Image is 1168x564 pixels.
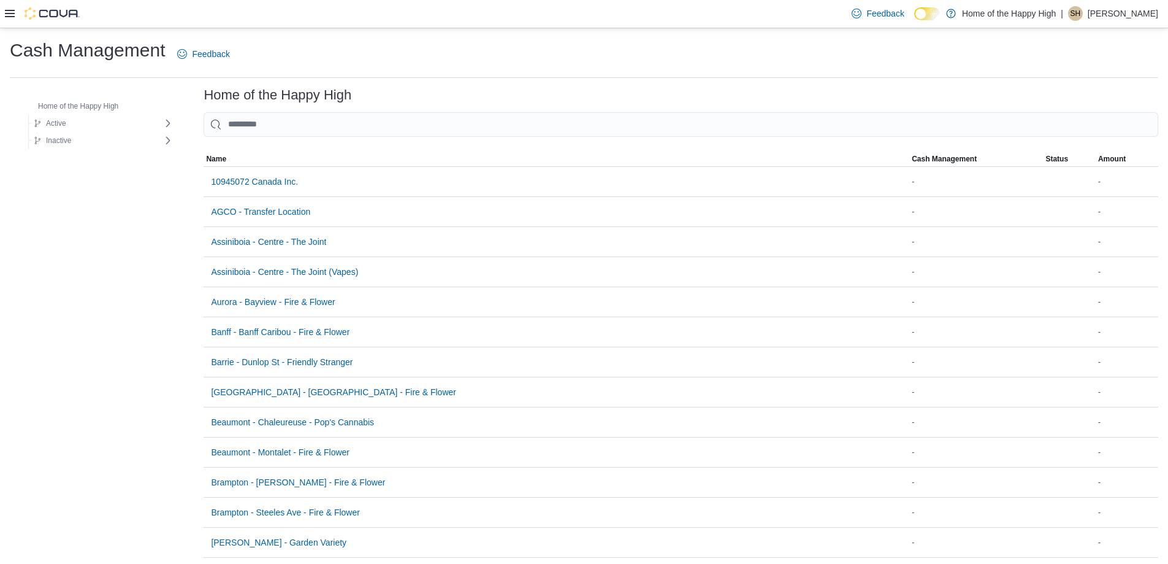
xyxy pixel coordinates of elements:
div: - [1096,174,1158,189]
span: Feedback [192,48,229,60]
button: Barrie - Dunlop St - Friendly Stranger [206,350,357,374]
div: - [1096,355,1158,369]
div: - [1096,325,1158,339]
span: Dark Mode [914,20,915,21]
span: Brampton - Steeles Ave - Fire & Flower [211,506,360,519]
a: Feedback [172,42,234,66]
button: Inactive [29,133,76,148]
div: - [1096,535,1158,550]
div: - [1096,265,1158,279]
span: Assiniboia - Centre - The Joint (Vapes) [211,266,358,278]
div: - [1096,505,1158,520]
button: Aurora - Bayview - Fire & Flower [206,290,340,314]
span: Beaumont - Chaleureuse - Pop's Cannabis [211,416,374,428]
span: Brampton - [PERSON_NAME] - Fire & Flower [211,476,385,489]
button: Active [29,116,71,131]
div: - [1096,475,1158,490]
div: - [909,385,1043,400]
div: - [1096,295,1158,309]
span: Barrie - Dunlop St - Friendly Stranger [211,356,353,368]
span: 10945072 Canada Inc. [211,176,298,188]
img: Cova [25,7,80,20]
span: SH [1071,6,1081,21]
div: - [909,234,1043,249]
div: - [909,415,1043,430]
input: Dark Mode [914,7,940,20]
a: Feedback [847,1,909,26]
button: [GEOGRAPHIC_DATA] - [GEOGRAPHIC_DATA] - Fire & Flower [206,380,461,404]
span: Assiniboia - Centre - The Joint [211,236,326,248]
span: Feedback [866,7,904,20]
span: [PERSON_NAME] - Garden Variety [211,536,346,549]
span: Inactive [46,136,71,145]
button: Beaumont - Montalet - Fire & Flower [206,440,354,465]
p: | [1061,6,1063,21]
button: Brampton - [PERSON_NAME] - Fire & Flower [206,470,390,495]
button: Beaumont - Chaleureuse - Pop's Cannabis [206,410,379,435]
span: Amount [1098,154,1126,164]
h3: Home of the Happy High [204,88,351,102]
div: - [1096,415,1158,430]
button: Status [1043,152,1096,166]
div: Spencer Harrison [1068,6,1083,21]
p: [PERSON_NAME] [1088,6,1158,21]
span: Cash Management [912,154,977,164]
span: Home of the Happy High [38,101,118,111]
span: Active [46,118,66,128]
div: - [909,204,1043,219]
span: Aurora - Bayview - Fire & Flower [211,296,335,308]
input: This is a search bar. As you type, the results lower in the page will automatically filter. [204,112,1158,137]
span: Beaumont - Montalet - Fire & Flower [211,446,349,458]
div: - [1096,204,1158,219]
button: Home of the Happy High [21,99,123,114]
button: Cash Management [909,152,1043,166]
span: Status [1045,154,1068,164]
div: - [1096,445,1158,460]
div: - [909,445,1043,460]
button: Assiniboia - Centre - The Joint [206,230,331,254]
span: Name [206,154,226,164]
div: - [909,174,1043,189]
div: - [909,505,1043,520]
div: - [909,535,1043,550]
div: - [909,355,1043,369]
button: Amount [1096,152,1158,166]
button: Banff - Banff Caribou - Fire & Flower [206,320,354,344]
div: - [909,295,1043,309]
div: - [1096,385,1158,400]
button: Brampton - Steeles Ave - Fire & Flower [206,500,365,525]
button: AGCO - Transfer Location [206,199,315,224]
div: - [1096,234,1158,249]
div: - [909,325,1043,339]
button: Assiniboia - Centre - The Joint (Vapes) [206,260,363,284]
div: - [909,265,1043,279]
button: 10945072 Canada Inc. [206,169,303,194]
span: AGCO - Transfer Location [211,206,310,218]
button: Name [204,152,909,166]
p: Home of the Happy High [962,6,1056,21]
button: [PERSON_NAME] - Garden Variety [206,530,351,555]
span: Banff - Banff Caribou - Fire & Flower [211,326,349,338]
span: [GEOGRAPHIC_DATA] - [GEOGRAPHIC_DATA] - Fire & Flower [211,386,456,398]
h1: Cash Management [10,38,165,63]
div: - [909,475,1043,490]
